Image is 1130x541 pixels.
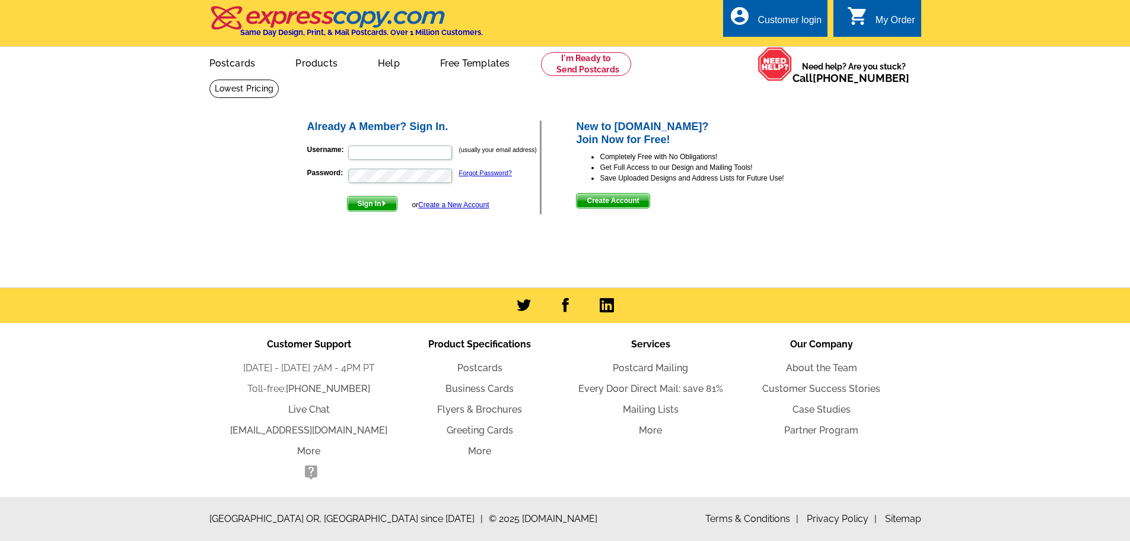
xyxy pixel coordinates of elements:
a: Business Cards [445,383,514,394]
a: Greeting Cards [447,425,513,436]
label: Username: [307,144,347,155]
i: account_circle [729,5,750,27]
img: button-next-arrow-white.png [381,201,387,206]
a: Privacy Policy [807,513,877,524]
div: or [412,200,489,210]
span: Create Account [577,194,649,208]
a: [PHONE_NUMBER] [286,383,370,394]
a: Help [359,48,419,76]
span: Services [631,338,670,350]
a: More [468,445,491,457]
h4: Same Day Design, Print, & Mail Postcards. Over 1 Million Customers. [240,28,483,37]
img: help [757,47,792,81]
span: [GEOGRAPHIC_DATA] OR, [GEOGRAPHIC_DATA] since [DATE] [209,512,483,526]
span: Call [792,72,909,84]
button: Sign In [347,196,397,211]
div: Customer login [757,15,822,31]
small: (usually your email address) [459,146,537,153]
li: Toll-free: [224,382,394,396]
button: Create Account [576,193,650,208]
li: Get Full Access to our Design and Mailing Tools! [600,162,825,173]
a: Same Day Design, Print, & Mail Postcards. Over 1 Million Customers. [209,14,483,37]
a: Case Studies [792,404,851,415]
a: More [639,425,662,436]
a: Postcards [457,362,502,374]
a: [EMAIL_ADDRESS][DOMAIN_NAME] [230,425,387,436]
h2: Already A Member? Sign In. [307,121,540,134]
li: [DATE] - [DATE] 7AM - 4PM PT [224,361,394,375]
li: Save Uploaded Designs and Address Lists for Future Use! [600,173,825,184]
li: Completely Free with No Obligations! [600,151,825,162]
a: Terms & Conditions [705,513,798,524]
span: Product Specifications [428,338,531,350]
a: Flyers & Brochures [437,404,522,415]
a: Postcards [190,48,275,76]
a: Mailing Lists [623,404,679,415]
a: Sitemap [885,513,921,524]
a: shopping_cart My Order [847,13,915,28]
a: Every Door Direct Mail: save 81% [578,383,723,394]
a: account_circle Customer login [729,13,822,28]
span: Sign In [348,197,397,211]
h2: New to [DOMAIN_NAME]? Join Now for Free! [576,121,825,146]
i: shopping_cart [847,5,868,27]
a: [PHONE_NUMBER] [813,72,909,84]
a: Free Templates [421,48,529,76]
span: © 2025 [DOMAIN_NAME] [489,512,597,526]
label: Password: [307,167,347,178]
span: Our Company [790,338,853,350]
a: Partner Program [784,425,858,436]
a: Products [276,48,356,76]
span: Customer Support [267,338,351,350]
a: Live Chat [288,404,330,415]
a: Forgot Password? [459,169,512,176]
a: Postcard Mailing [613,362,688,374]
a: Customer Success Stories [762,383,880,394]
a: About the Team [786,362,857,374]
a: Create a New Account [418,201,489,209]
div: My Order [876,15,915,31]
a: More [297,445,320,457]
span: Need help? Are you stuck? [792,61,915,84]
